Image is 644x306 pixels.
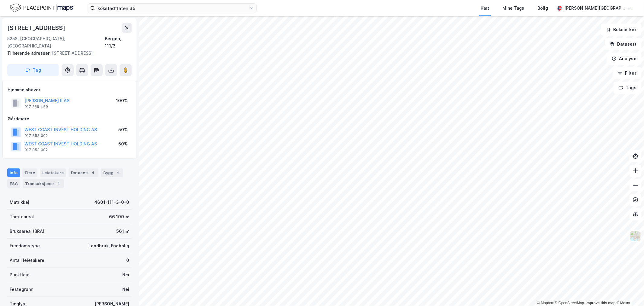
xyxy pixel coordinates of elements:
button: Tag [7,64,59,76]
div: [PERSON_NAME][GEOGRAPHIC_DATA] [564,5,625,12]
div: Punktleie [10,271,30,278]
div: Info [7,168,20,177]
div: 5258, [GEOGRAPHIC_DATA], [GEOGRAPHIC_DATA] [7,35,105,50]
div: [STREET_ADDRESS] [7,50,127,57]
div: Hjemmelshaver [8,86,131,93]
a: OpenStreetMap [555,301,584,305]
div: [STREET_ADDRESS] [7,23,66,33]
div: Landbruk, Enebolig [88,242,129,249]
img: logo.f888ab2527a4732fd821a326f86c7f29.svg [10,3,73,13]
div: 66 199 ㎡ [109,213,129,220]
div: Kart [481,5,489,12]
div: 561 ㎡ [116,228,129,235]
button: Datasett [605,38,642,50]
div: ESG [7,179,20,188]
div: Nei [122,286,129,293]
a: Mapbox [537,301,554,305]
iframe: Chat Widget [614,277,644,306]
button: Analyse [607,53,642,65]
a: Improve this map [586,301,616,305]
div: Festegrunn [10,286,33,293]
div: 4 [56,181,62,187]
button: Bokmerker [601,24,642,36]
div: Bruksareal (BRA) [10,228,44,235]
div: Bergen, 111/3 [105,35,132,50]
div: Leietakere [40,168,66,177]
div: Nei [122,271,129,278]
div: Matrikkel [10,199,29,206]
div: 4 [115,170,121,176]
div: Antall leietakere [10,257,44,264]
div: 917 853 002 [24,148,48,152]
div: Eiendomstype [10,242,40,249]
div: 0 [126,257,129,264]
img: Z [630,230,641,242]
button: Tags [614,82,642,94]
div: Gårdeiere [8,115,131,122]
div: 4 [90,170,96,176]
div: Transaksjoner [23,179,64,188]
div: 917 269 459 [24,104,48,109]
div: 917 853 002 [24,133,48,138]
div: Bolig [537,5,548,12]
span: Tilhørende adresser: [7,50,52,56]
div: Tomteareal [10,213,34,220]
div: 50% [118,140,128,148]
div: Bygg [101,168,123,177]
div: 100% [116,97,128,104]
div: 50% [118,126,128,133]
div: 4601-111-3-0-0 [94,199,129,206]
input: Søk på adresse, matrikkel, gårdeiere, leietakere eller personer [95,4,249,13]
button: Filter [613,67,642,79]
div: Mine Tags [502,5,524,12]
div: Eiere [22,168,37,177]
div: Datasett [69,168,98,177]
